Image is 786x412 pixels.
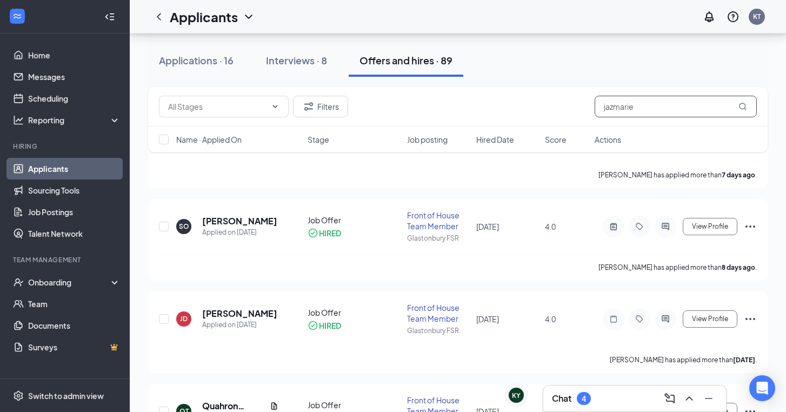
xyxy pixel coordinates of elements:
div: Front of House Team Member [407,302,469,324]
span: 4.0 [545,222,556,231]
a: Messages [28,66,121,88]
svg: ActiveChat [659,222,672,231]
h5: Quahron [PERSON_NAME] [202,400,265,412]
span: Score [545,134,567,145]
svg: Filter [302,100,315,113]
svg: Settings [13,390,24,401]
div: Hiring [13,142,118,151]
p: [PERSON_NAME] has applied more than . [598,263,757,272]
svg: MagnifyingGlass [738,102,747,111]
svg: ActiveChat [659,315,672,323]
svg: Collapse [104,11,115,22]
svg: QuestionInfo [727,10,740,23]
h5: [PERSON_NAME] [202,215,277,227]
span: View Profile [692,223,728,230]
svg: ChevronDown [242,10,255,23]
button: View Profile [683,310,737,328]
div: Glastonbury FSR [407,326,469,335]
input: Search in offers and hires [595,96,757,117]
a: Job Postings [28,201,121,223]
svg: Ellipses [744,313,757,325]
span: Hired Date [476,134,514,145]
div: HIRED [319,228,341,238]
svg: ChevronUp [683,392,696,405]
svg: ChevronDown [271,102,279,111]
svg: Minimize [702,392,715,405]
div: HIRED [319,320,341,331]
span: Job posting [407,134,448,145]
h5: [PERSON_NAME] [202,308,277,320]
a: Home [28,44,121,66]
p: [PERSON_NAME] has applied more than . [598,170,757,180]
div: SO [179,222,189,231]
h3: Chat [552,393,571,404]
svg: UserCheck [13,277,24,288]
a: SurveysCrown [28,336,121,358]
button: View Profile [683,218,737,235]
svg: Tag [633,315,646,323]
span: [DATE] [476,222,499,231]
div: Glastonbury FSR [407,234,469,243]
h1: Applicants [170,8,238,26]
svg: WorkstreamLogo [12,11,23,22]
div: Applied on [DATE] [202,320,277,330]
a: Applicants [28,158,121,180]
a: Documents [28,315,121,336]
a: Team [28,293,121,315]
svg: ComposeMessage [663,392,676,405]
div: Interviews · 8 [266,54,327,67]
b: 7 days ago [722,171,755,179]
div: JD [180,314,188,323]
div: Team Management [13,255,118,264]
span: View Profile [692,315,728,323]
svg: ActiveNote [607,222,620,231]
svg: CheckmarkCircle [308,228,318,238]
div: Onboarding [28,277,111,288]
div: 4 [582,394,586,403]
svg: Tag [633,222,646,231]
span: [DATE] [476,314,499,324]
span: Actions [595,134,621,145]
a: Talent Network [28,223,121,244]
div: Job Offer [308,215,401,225]
button: Minimize [700,390,717,407]
svg: Note [607,315,620,323]
a: Sourcing Tools [28,180,121,201]
div: Switch to admin view [28,390,104,401]
div: KT [753,12,761,21]
svg: Ellipses [744,220,757,233]
svg: Notifications [703,10,716,23]
svg: ChevronLeft [152,10,165,23]
button: Filter Filters [293,96,348,117]
svg: CheckmarkCircle [308,320,318,331]
svg: Document [270,402,278,410]
b: [DATE] [733,356,755,364]
div: Front of House Team Member [407,210,469,231]
div: Job Offer [308,400,401,410]
span: 4.0 [545,314,556,324]
button: ComposeMessage [661,390,678,407]
span: Stage [308,134,329,145]
p: [PERSON_NAME] has applied more than . [610,355,757,364]
div: Open Intercom Messenger [749,375,775,401]
span: Name · Applied On [176,134,242,145]
div: Reporting [28,115,121,125]
a: Scheduling [28,88,121,109]
div: Job Offer [308,307,401,318]
div: KY [512,391,521,400]
b: 8 days ago [722,263,755,271]
svg: Analysis [13,115,24,125]
div: Applied on [DATE] [202,227,277,238]
input: All Stages [168,101,267,112]
div: Applications · 16 [159,54,234,67]
button: ChevronUp [681,390,698,407]
div: Offers and hires · 89 [359,54,452,67]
